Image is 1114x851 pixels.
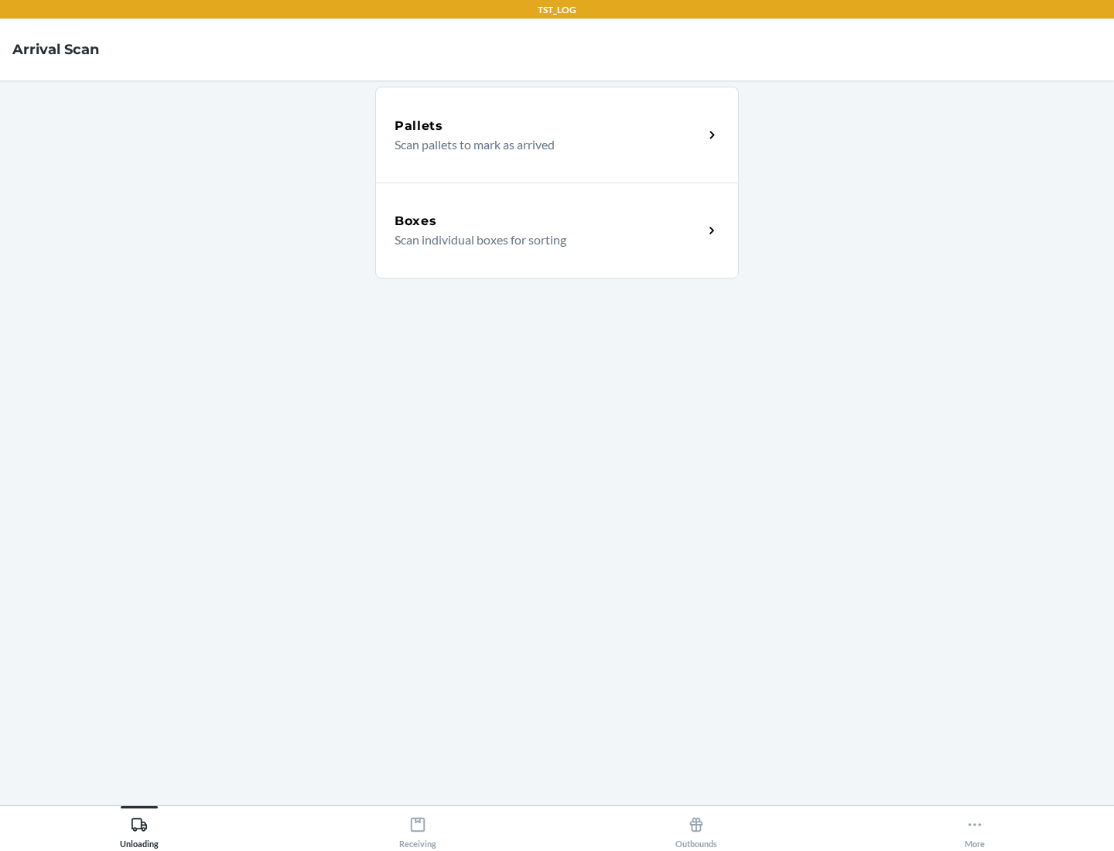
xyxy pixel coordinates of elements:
a: BoxesScan individual boxes for sorting [375,183,739,279]
div: Outbounds [675,810,717,849]
h5: Boxes [395,212,437,231]
button: Receiving [278,806,557,849]
button: More [835,806,1114,849]
h5: Pallets [395,117,443,135]
a: PalletsScan pallets to mark as arrived [375,87,739,183]
div: Unloading [120,810,159,849]
h4: Arrival Scan [12,39,99,60]
div: More [965,810,985,849]
p: TST_LOG [538,3,576,17]
button: Outbounds [557,806,835,849]
div: Receiving [399,810,436,849]
p: Scan individual boxes for sorting [395,231,691,249]
p: Scan pallets to mark as arrived [395,135,691,154]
